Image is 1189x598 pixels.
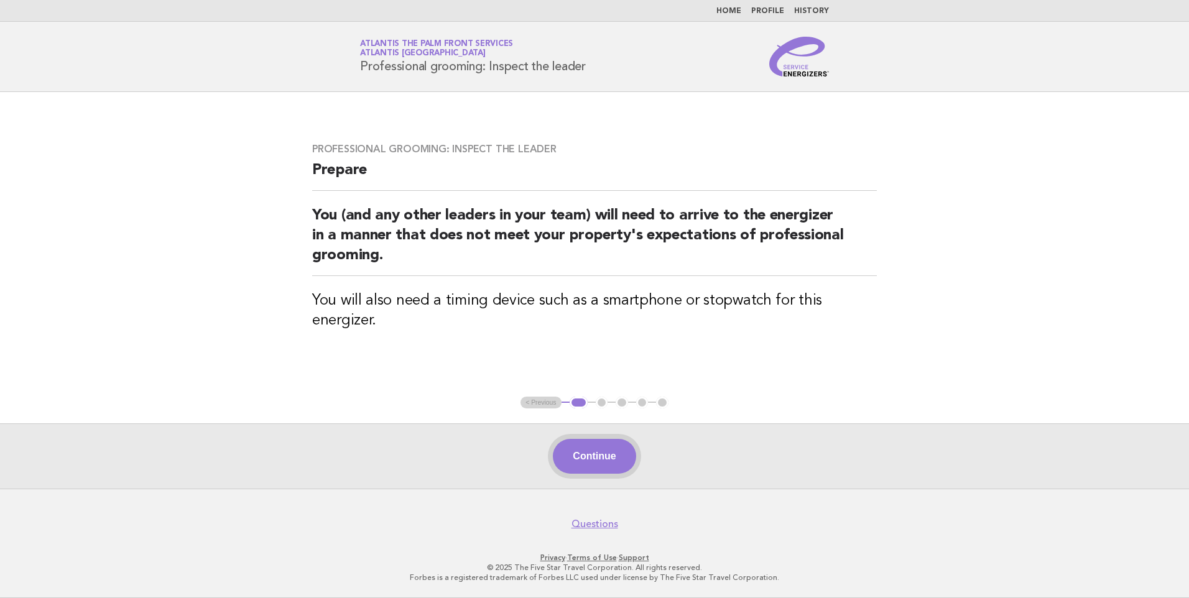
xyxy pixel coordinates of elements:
[567,553,617,562] a: Terms of Use
[751,7,784,15] a: Profile
[312,291,877,331] h3: You will also need a timing device such as a smartphone or stopwatch for this energizer.
[769,37,829,76] img: Service Energizers
[570,397,588,409] button: 1
[214,553,975,563] p: · ·
[619,553,649,562] a: Support
[360,50,486,58] span: Atlantis [GEOGRAPHIC_DATA]
[360,40,586,73] h1: Professional grooming: Inspect the leader
[312,160,877,191] h2: Prepare
[360,40,513,57] a: Atlantis The Palm Front ServicesAtlantis [GEOGRAPHIC_DATA]
[312,143,877,155] h3: Professional grooming: Inspect the leader
[214,563,975,573] p: © 2025 The Five Star Travel Corporation. All rights reserved.
[553,439,636,474] button: Continue
[716,7,741,15] a: Home
[571,518,618,530] a: Questions
[312,206,877,276] h2: You (and any other leaders in your team) will need to arrive to the energizer in a manner that do...
[540,553,565,562] a: Privacy
[794,7,829,15] a: History
[214,573,975,582] p: Forbes is a registered trademark of Forbes LLC used under license by The Five Star Travel Corpora...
